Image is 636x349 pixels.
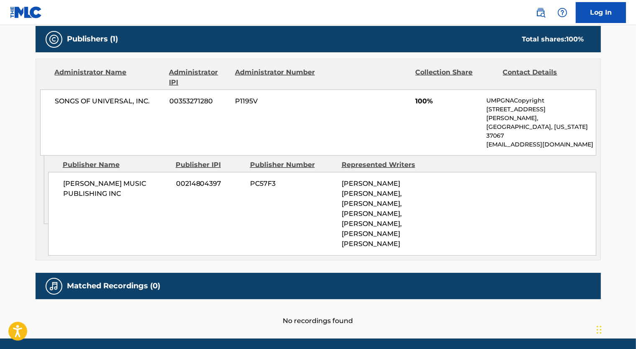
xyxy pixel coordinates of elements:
span: [PERSON_NAME] MUSIC PUBLISHING INC [63,179,170,199]
a: Public Search [532,4,549,21]
img: search [536,8,546,18]
div: Drag [597,317,602,342]
div: Total shares: [522,34,584,44]
span: SONGS OF UNIVERSAL, INC. [55,96,163,106]
p: [GEOGRAPHIC_DATA], [US_STATE] 37067 [486,123,595,140]
span: 00214804397 [176,179,244,189]
div: Administrator Name [55,67,163,87]
img: Matched Recordings [49,281,59,291]
h5: Publishers (1) [67,34,118,44]
span: 100 % [567,35,584,43]
div: Administrator IPI [169,67,229,87]
div: Publisher Number [250,160,335,170]
div: No recordings found [36,299,601,326]
img: Publishers [49,34,59,44]
div: Collection Share [415,67,496,87]
div: Contact Details [503,67,584,87]
div: Publisher IPI [176,160,244,170]
div: Publisher Name [63,160,169,170]
div: Help [554,4,571,21]
span: 100% [415,96,480,106]
img: MLC Logo [10,6,42,18]
a: Log In [576,2,626,23]
iframe: Chat Widget [594,309,636,349]
span: PC57F3 [250,179,335,189]
div: Administrator Number [235,67,316,87]
p: [STREET_ADDRESS][PERSON_NAME], [486,105,595,123]
div: Represented Writers [342,160,427,170]
img: help [557,8,567,18]
h5: Matched Recordings (0) [67,281,161,291]
p: UMPGNACopyright [486,96,595,105]
span: 00353271280 [169,96,229,106]
span: [PERSON_NAME] [PERSON_NAME], [PERSON_NAME], [PERSON_NAME], [PERSON_NAME], [PERSON_NAME] [PERSON_N... [342,180,402,248]
span: P1195V [235,96,316,106]
p: [EMAIL_ADDRESS][DOMAIN_NAME] [486,140,595,149]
